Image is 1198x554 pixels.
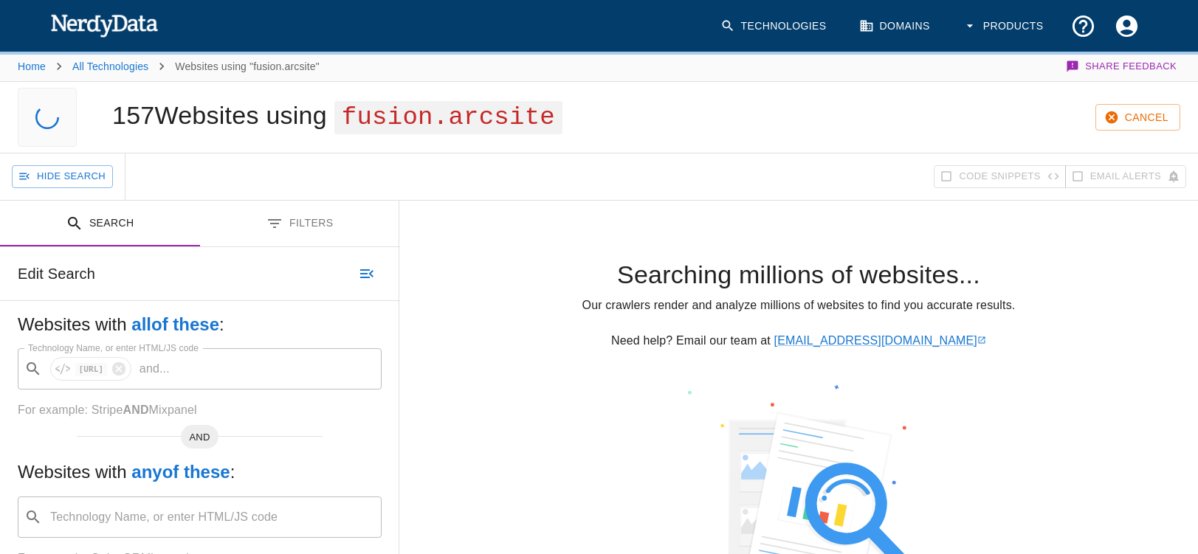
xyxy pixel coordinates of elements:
h1: 157 Websites using [112,101,562,129]
h5: Websites with : [18,460,382,484]
a: All Technologies [72,60,148,72]
span: fusion.arcsite [334,101,563,134]
p: Our crawlers render and analyze millions of websites to find you accurate results. Need help? Ema... [423,297,1174,350]
p: Websites using "fusion.arcsite" [175,59,320,74]
a: [EMAIL_ADDRESS][DOMAIN_NAME] [774,334,986,347]
h5: Websites with : [18,313,382,336]
p: For example: Stripe Mixpanel [18,401,382,419]
a: Home [18,60,46,72]
h4: Searching millions of websites... [423,260,1174,291]
button: Filters [200,201,400,247]
p: and ... [134,360,176,378]
span: AND [181,430,219,445]
button: Products [954,4,1056,48]
a: Technologies [712,4,839,48]
label: Technology Name, or enter HTML/JS code [28,342,199,354]
img: NerdyData.com [50,10,159,40]
a: Domains [850,4,942,48]
b: all of these [131,314,219,334]
button: Hide Search [12,165,113,188]
b: AND [123,404,148,416]
b: any of these [131,462,230,482]
h6: Edit Search [18,262,95,285]
button: Support and Documentation [1061,4,1105,48]
button: Share Feedback [1064,52,1180,81]
nav: breadcrumb [18,52,320,81]
button: Cancel [1095,104,1180,131]
button: Account Settings [1105,4,1149,48]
